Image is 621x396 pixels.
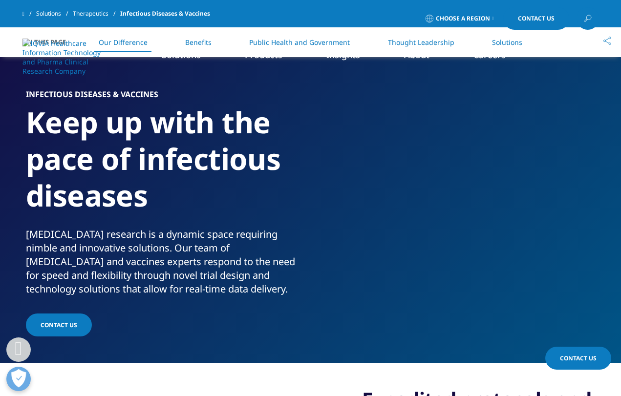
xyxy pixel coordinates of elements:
a: About [404,49,429,61]
a: Careers [473,49,506,61]
h6: Infectious Diseases & Vaccines [26,90,307,104]
a: Insights [326,49,360,61]
span: Choose a Region [436,15,490,22]
div: [MEDICAL_DATA] research is a dynamic space requiring nimble and innovative solutions. Our team of... [26,228,307,296]
a: Contact Us [545,347,611,370]
h1: Keep up with the pace of infectious diseases [26,104,307,228]
span: Contact Us [41,321,77,329]
span: Contact Us [560,354,597,362]
a: Contact Us [26,313,92,336]
a: Products [245,49,282,61]
button: 개방형 기본 설정 [6,367,31,391]
span: Contact Us [518,16,555,21]
img: 141_vaccine-and-hypodermic-syringe-sitting-on-a-glass-dish.jpg [334,90,595,286]
a: Solutions [162,49,201,61]
nav: Primary [105,34,599,80]
a: Contact Us [503,7,569,30]
img: IQVIA Healthcare Information Technology and Pharma Clinical Research Company [22,39,101,76]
